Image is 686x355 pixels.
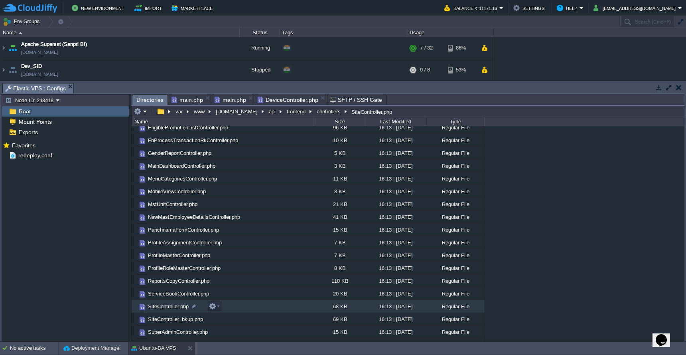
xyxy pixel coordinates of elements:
div: 0 / 8 [420,59,430,81]
div: 69 KB [313,313,365,325]
div: Regular File [425,224,485,236]
a: redeploy.conf [17,152,53,159]
img: AMDAwAAAACH5BAEAAAAALAAAAAABAAEAAAICRAEAOw== [132,339,138,351]
img: AMDAwAAAACH5BAEAAAAALAAAAAABAAEAAAICRAEAOw== [138,188,147,196]
img: AMDAwAAAACH5BAEAAAAALAAAAAABAAEAAAICRAEAOw== [0,37,7,59]
div: Stopped [240,59,280,81]
img: AMDAwAAAACH5BAEAAAAALAAAAAABAAEAAAICRAEAOw== [132,249,138,262]
div: No active tasks [10,342,60,355]
a: Exports [17,129,39,136]
div: 3 KB [313,160,365,172]
a: SuperAdminController.php [147,329,209,335]
input: Click to enter the path [132,106,684,117]
img: AMDAwAAAACH5BAEAAAAALAAAAAABAAEAAAICRAEAOw== [132,326,138,338]
div: 10 KB [313,134,365,147]
li: /var/www/sevarth.in.net/api/frontend/config/main.php [212,95,254,105]
img: AMDAwAAAACH5BAEAAAAALAAAAAABAAEAAAICRAEAOw== [138,137,147,145]
button: Balance ₹-11171.16 [444,3,499,13]
li: /var/www/sevarth.in.net/api/frontend/controllers/DeviceController.php [255,95,326,105]
div: Usage [408,28,492,37]
div: 3 KB [313,185,365,198]
div: 16:13 | [DATE] [365,173,425,185]
div: 16:13 | [DATE] [365,134,425,147]
div: 53% [448,59,474,81]
img: AMDAwAAAACH5BAEAAAAALAAAAAABAAEAAAICRAEAOw== [138,277,147,286]
button: controllers [315,108,343,115]
div: Regular File [425,275,485,287]
button: New Environment [72,3,127,13]
button: Env Groups [3,16,42,27]
span: SiteController.php [147,303,190,310]
img: AMDAwAAAACH5BAEAAAAALAAAAAABAAEAAAICRAEAOw== [132,262,138,274]
a: GenderReportController.php [147,150,213,157]
button: Marketplace [171,3,215,13]
img: AMDAwAAAACH5BAEAAAAALAAAAAABAAEAAAICRAEAOw== [132,313,138,325]
img: AMDAwAAAACH5BAEAAAAALAAAAAABAAEAAAICRAEAOw== [132,160,138,172]
div: 15 KB [313,224,365,236]
img: AMDAwAAAACH5BAEAAAAALAAAAAABAAEAAAICRAEAOw== [138,124,147,133]
span: SiteController_bkup.php [147,316,204,323]
img: AMDAwAAAACH5BAEAAAAALAAAAAABAAEAAAICRAEAOw== [132,236,138,249]
img: AMDAwAAAACH5BAEAAAAALAAAAAABAAEAAAICRAEAOw== [19,32,22,34]
div: 16:13 | [DATE] [365,236,425,249]
div: 8 KB [313,262,365,274]
button: Settings [513,3,547,13]
img: AMDAwAAAACH5BAEAAAAALAAAAAABAAEAAAICRAEAOw== [0,59,7,81]
span: MobileViewController.php [147,188,207,195]
div: 16:13 | [DATE] [365,198,425,210]
a: ProfileRoleMasterController.php [147,265,222,272]
div: 16:13 | [DATE] [365,147,425,159]
img: AMDAwAAAACH5BAEAAAAALAAAAAABAAEAAAICRAEAOw== [138,239,147,248]
div: 86% [448,37,474,59]
img: AMDAwAAAACH5BAEAAAAALAAAAAABAAEAAAICRAEAOw== [7,59,18,81]
span: NewMastEmployeeDetailsController.php [147,214,241,220]
img: AMDAwAAAACH5BAEAAAAALAAAAAABAAEAAAICRAEAOw== [132,288,138,300]
img: AMDAwAAAACH5BAEAAAAALAAAAAABAAEAAAICRAEAOw== [132,121,138,134]
img: AMDAwAAAACH5BAEAAAAALAAAAAABAAEAAAICRAEAOw== [138,328,147,337]
div: 16:13 | [DATE] [365,224,425,236]
button: api [268,108,278,115]
div: 110 KB [313,275,365,287]
div: Regular File [425,147,485,159]
div: Regular File [425,300,485,313]
span: DeviceController.php [258,95,318,105]
img: CloudJiffy [3,3,57,13]
div: Name [1,28,239,37]
img: AMDAwAAAACH5BAEAAAAALAAAAAABAAEAAAICRAEAOw== [138,290,147,299]
div: Regular File [425,160,485,172]
div: 68 KB [313,300,365,313]
div: Regular File [425,288,485,300]
div: 11 KB [313,173,365,185]
a: Favorites [10,142,37,149]
span: Mount Points [17,118,53,125]
button: Deployment Manager [63,344,121,352]
div: Regular File [425,326,485,338]
div: 16:13 | [DATE] [365,121,425,134]
button: var [174,108,185,115]
button: Help [557,3,580,13]
img: AMDAwAAAACH5BAEAAAAALAAAAAABAAEAAAICRAEAOw== [138,303,147,311]
div: Regular File [425,249,485,262]
button: [EMAIL_ADDRESS][DOMAIN_NAME] [593,3,678,13]
div: 16:13 | [DATE] [365,211,425,223]
div: 16:13 | [DATE] [365,300,425,313]
div: 96 KB [313,121,365,134]
img: AMDAwAAAACH5BAEAAAAALAAAAAABAAEAAAICRAEAOw== [7,37,18,59]
div: 16:13 | [DATE] [365,313,425,325]
img: AMDAwAAAACH5BAEAAAAALAAAAAABAAEAAAICRAEAOw== [132,275,138,287]
a: MenuCategoriesController.php [147,175,218,182]
button: Node ID: 243418 [5,97,56,104]
div: Type [426,117,485,126]
span: Directories [136,95,164,105]
div: Regular File [425,198,485,210]
span: ServiceBookController.php [147,290,210,297]
div: 7 KB [313,249,365,262]
img: AMDAwAAAACH5BAEAAAAALAAAAAABAAEAAAICRAEAOw== [138,252,147,260]
div: Regular File [425,173,485,185]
